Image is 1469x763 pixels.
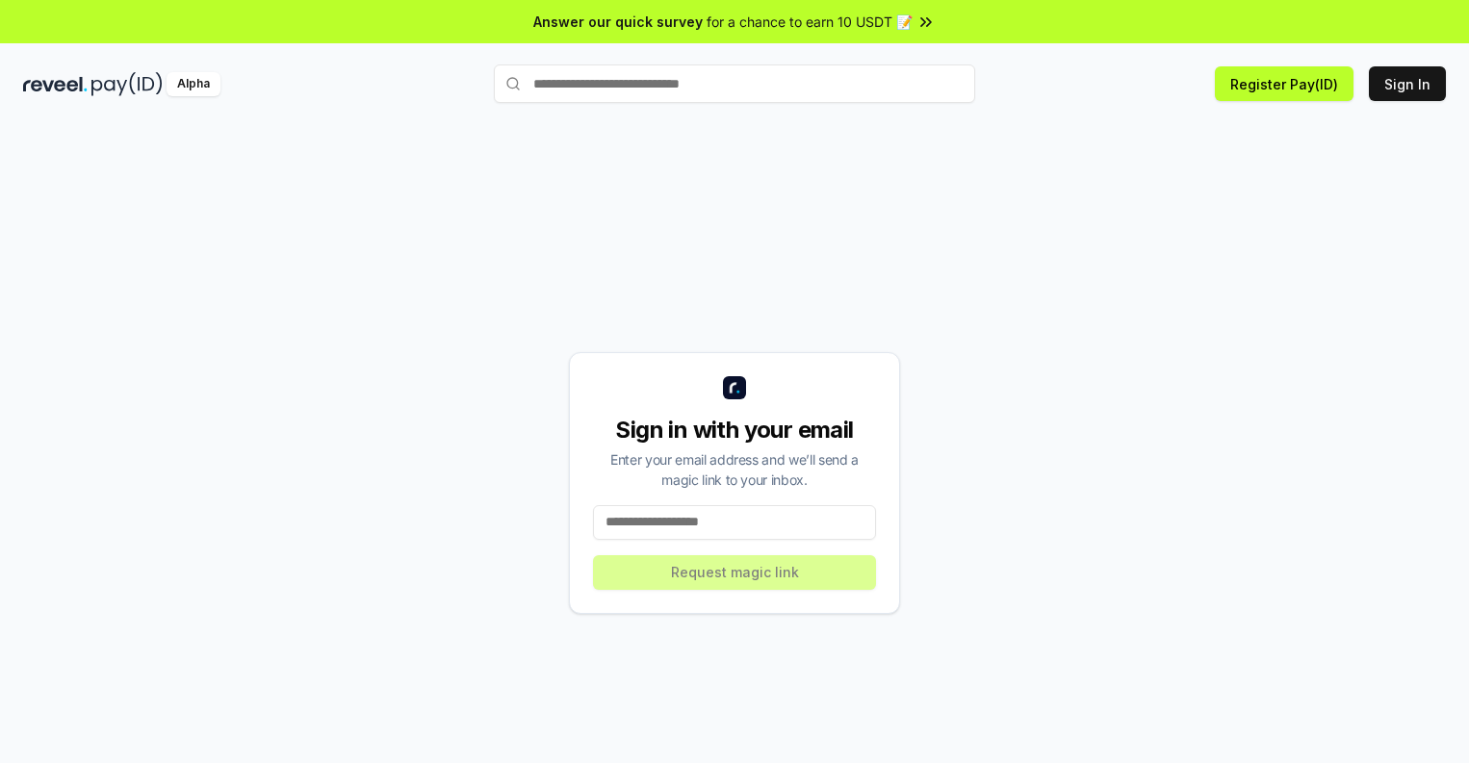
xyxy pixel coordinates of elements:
img: pay_id [91,72,163,96]
button: Sign In [1369,66,1446,101]
span: Answer our quick survey [533,12,703,32]
div: Sign in with your email [593,415,876,445]
button: Register Pay(ID) [1215,66,1353,101]
div: Alpha [167,72,220,96]
img: logo_small [723,376,746,399]
img: reveel_dark [23,72,88,96]
div: Enter your email address and we’ll send a magic link to your inbox. [593,449,876,490]
span: for a chance to earn 10 USDT 📝 [707,12,913,32]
